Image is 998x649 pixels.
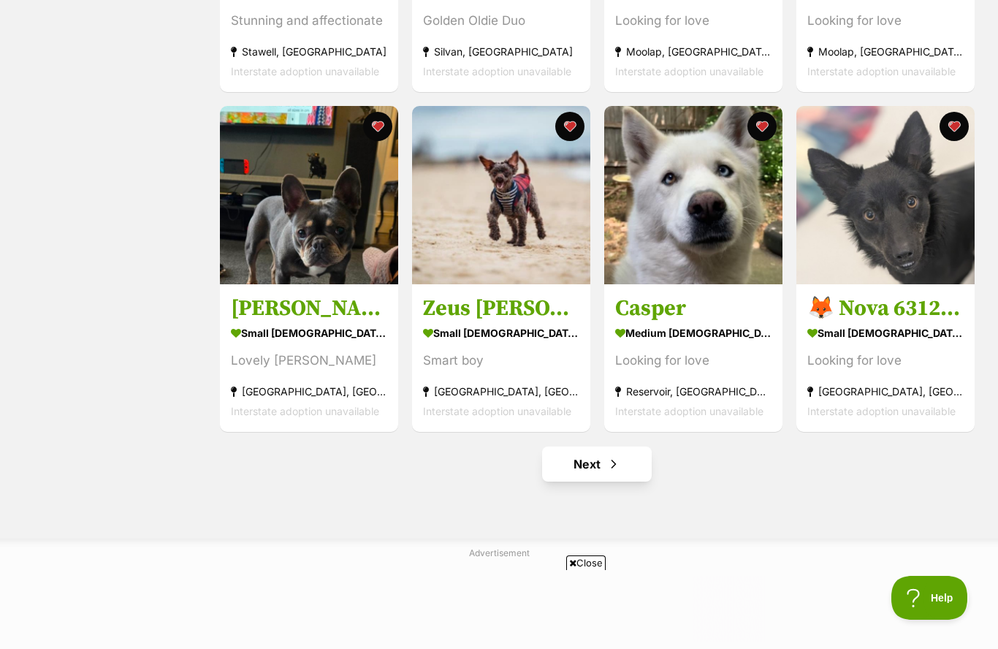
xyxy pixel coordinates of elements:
[604,106,782,284] img: Casper
[807,322,964,344] div: small [DEMOGRAPHIC_DATA] Dog
[796,284,975,432] a: 🦊 Nova 6312 🦊 small [DEMOGRAPHIC_DATA] Dog Looking for love [GEOGRAPHIC_DATA], [GEOGRAPHIC_DATA] ...
[231,65,379,77] span: Interstate adoption unavailable
[423,42,579,61] div: Silvan, [GEOGRAPHIC_DATA]
[807,382,964,401] div: [GEOGRAPHIC_DATA], [GEOGRAPHIC_DATA]
[231,11,387,31] div: Stunning and affectionate
[615,295,772,322] h3: Casper
[807,295,964,322] h3: 🦊 Nova 6312 🦊
[555,112,584,141] button: favourite
[423,351,579,371] div: Smart boy
[220,284,398,432] a: [PERSON_NAME] small [DEMOGRAPHIC_DATA] Dog Lovely [PERSON_NAME] [GEOGRAPHIC_DATA], [GEOGRAPHIC_DA...
[807,351,964,371] div: Looking for love
[615,382,772,401] div: Reservoir, [GEOGRAPHIC_DATA]
[231,295,387,322] h3: [PERSON_NAME]
[412,106,590,284] img: Zeus Rivero
[233,576,765,642] iframe: Advertisement
[615,11,772,31] div: Looking for love
[807,405,956,417] span: Interstate adoption unavailable
[796,106,975,284] img: 🦊 Nova 6312 🦊
[231,382,387,401] div: [GEOGRAPHIC_DATA], [GEOGRAPHIC_DATA]
[423,322,579,344] div: small [DEMOGRAPHIC_DATA] Dog
[423,11,579,31] div: Golden Oldie Duo
[218,447,976,482] nav: Pagination
[891,576,969,620] iframe: Help Scout Beacon - Open
[363,112,392,141] button: favourite
[423,405,571,417] span: Interstate adoption unavailable
[423,382,579,401] div: [GEOGRAPHIC_DATA], [GEOGRAPHIC_DATA]
[412,284,590,432] a: Zeus [PERSON_NAME] small [DEMOGRAPHIC_DATA] Dog Smart boy [GEOGRAPHIC_DATA], [GEOGRAPHIC_DATA] In...
[220,106,398,284] img: Lily Tamblyn
[940,112,969,141] button: favourite
[542,447,652,482] a: Next page
[231,42,387,61] div: Stawell, [GEOGRAPHIC_DATA]
[231,351,387,371] div: Lovely [PERSON_NAME]
[615,65,763,77] span: Interstate adoption unavailable
[231,405,379,417] span: Interstate adoption unavailable
[747,112,777,141] button: favourite
[604,284,782,432] a: Casper medium [DEMOGRAPHIC_DATA] Dog Looking for love Reservoir, [GEOGRAPHIC_DATA] Interstate ado...
[615,322,772,344] div: medium [DEMOGRAPHIC_DATA] Dog
[423,65,571,77] span: Interstate adoption unavailable
[807,11,964,31] div: Looking for love
[615,42,772,61] div: Moolap, [GEOGRAPHIC_DATA]
[807,65,956,77] span: Interstate adoption unavailable
[615,405,763,417] span: Interstate adoption unavailable
[807,42,964,61] div: Moolap, [GEOGRAPHIC_DATA]
[615,351,772,371] div: Looking for love
[231,322,387,344] div: small [DEMOGRAPHIC_DATA] Dog
[423,295,579,322] h3: Zeus [PERSON_NAME]
[566,555,606,570] span: Close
